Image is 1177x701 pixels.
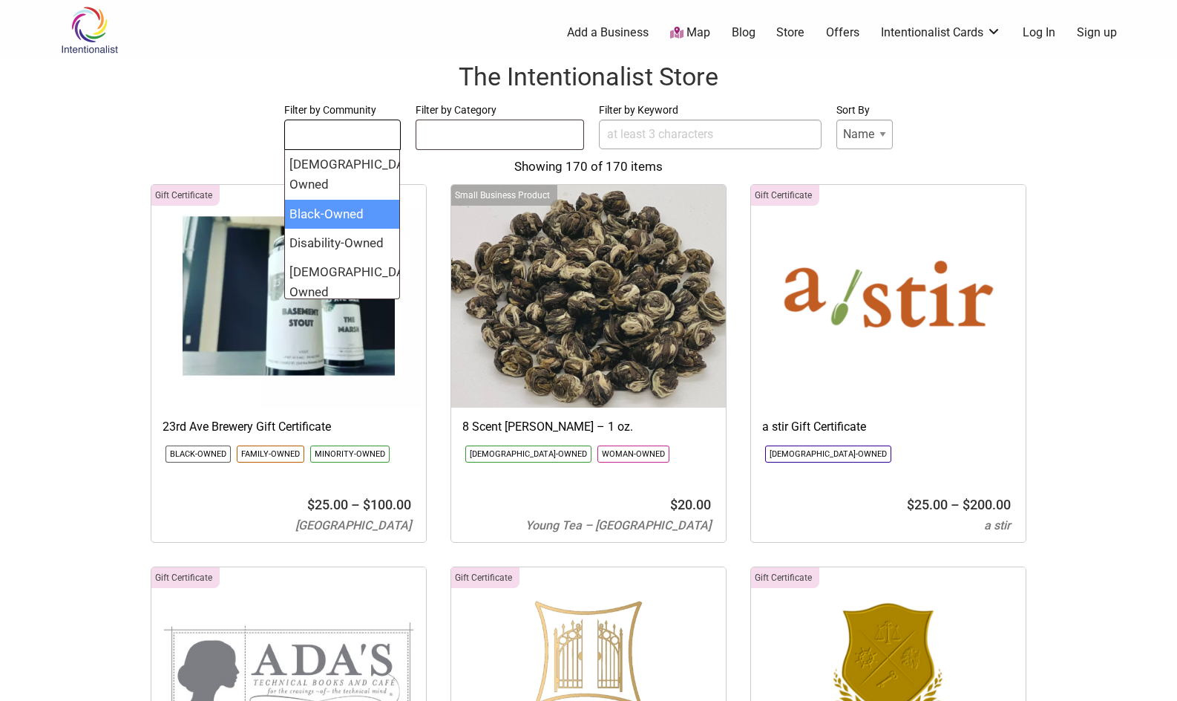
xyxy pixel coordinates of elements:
span: $ [307,497,315,512]
label: Filter by Keyword [599,101,822,120]
span: $ [363,497,370,512]
label: Filter by Community [284,101,401,120]
a: Store [776,25,804,41]
bdi: 25.00 [907,497,948,512]
bdi: 25.00 [307,497,348,512]
span: a stir [984,518,1011,532]
a: Blog [732,25,755,41]
h3: a stir Gift Certificate [762,419,1014,435]
div: Click to show only this category [151,567,220,588]
div: Click to show only this category [451,185,557,206]
li: Click to show only this community [765,446,891,463]
li: Click to show only this community [310,446,390,463]
bdi: 20.00 [670,497,711,512]
a: Add a Business [567,25,649,41]
img: Intentionalist [54,6,125,54]
span: – [951,497,960,512]
label: Sort By [836,101,893,120]
div: Click to show only this category [151,185,220,206]
span: Young Tea – [GEOGRAPHIC_DATA] [525,518,711,532]
li: Click to show only this community [597,446,669,463]
div: Click to show only this category [451,567,519,588]
li: Black-Owned [285,200,400,229]
span: – [351,497,360,512]
a: Map [670,25,710,42]
a: Sign up [1077,25,1117,41]
span: [GEOGRAPHIC_DATA] [295,518,411,532]
li: Click to show only this community [165,446,231,463]
a: Offers [826,25,859,41]
bdi: 100.00 [363,497,411,512]
div: Click to show only this category [751,567,819,588]
h3: 23rd Ave Brewery Gift Certificate [163,419,415,435]
a: Intentionalist Cards [881,25,1001,41]
div: Click to show only this category [751,185,819,206]
span: $ [670,497,678,512]
img: Young Tea 8 Scent Jasmine Green Pearl [451,185,726,408]
label: Filter by Category [416,101,584,120]
a: Log In [1023,25,1055,41]
h3: 8 Scent [PERSON_NAME] – 1 oz. [462,419,715,435]
li: Click to show only this community [237,446,304,463]
div: Showing 170 of 170 items [15,157,1162,177]
input: at least 3 characters [599,120,822,149]
span: $ [907,497,914,512]
li: Click to show only this community [465,446,591,463]
h1: The Intentionalist Store [15,59,1162,95]
bdi: 200.00 [963,497,1011,512]
span: $ [963,497,970,512]
li: [DEMOGRAPHIC_DATA]-Owned [285,258,400,307]
li: Disability-Owned [285,229,400,258]
li: [DEMOGRAPHIC_DATA]-Owned [285,150,400,199]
